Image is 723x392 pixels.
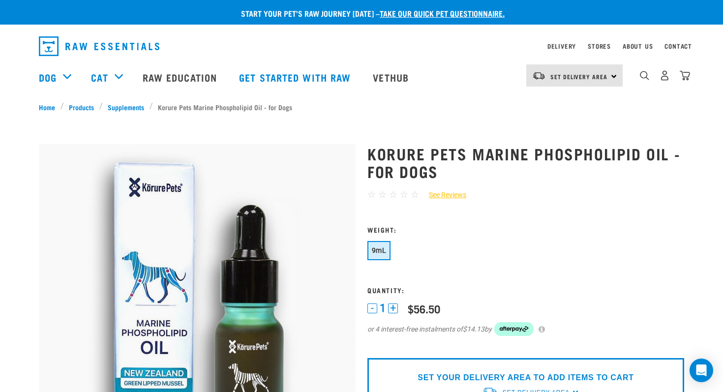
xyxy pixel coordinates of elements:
a: Contact [664,44,692,48]
img: Afterpay [494,322,534,336]
img: home-icon-1@2x.png [640,71,649,80]
span: Set Delivery Area [550,75,607,78]
img: home-icon@2x.png [680,70,690,81]
div: $56.50 [408,302,440,315]
div: Open Intercom Messenger [690,359,713,382]
span: ☆ [400,189,408,200]
p: SET YOUR DELIVERY AREA TO ADD ITEMS TO CART [418,372,633,384]
a: Raw Education [133,58,229,97]
span: 9mL [372,246,386,254]
h3: Weight: [367,226,684,233]
button: - [367,303,377,313]
span: ☆ [389,189,397,200]
img: user.png [660,70,670,81]
span: ☆ [367,189,376,200]
span: ☆ [411,189,419,200]
a: Home [39,102,60,112]
a: Stores [588,44,611,48]
a: Get started with Raw [229,58,363,97]
a: Supplements [103,102,150,112]
a: Cat [91,70,108,85]
h1: Korure Pets Marine Phospholipid Oil - for Dogs [367,145,684,180]
span: $14.13 [463,324,484,334]
span: ☆ [378,189,387,200]
nav: breadcrumbs [39,102,684,112]
a: Vethub [363,58,421,97]
nav: dropdown navigation [31,32,692,60]
span: 1 [380,303,386,313]
a: See Reviews [419,190,466,200]
div: or 4 interest-free instalments of by [367,322,684,336]
a: About Us [623,44,653,48]
a: Dog [39,70,57,85]
img: Raw Essentials Logo [39,36,159,56]
button: 9mL [367,241,391,260]
h3: Quantity: [367,286,684,294]
a: Delivery [547,44,576,48]
a: take our quick pet questionnaire. [380,11,505,15]
img: van-moving.png [532,71,545,80]
button: + [388,303,398,313]
a: Products [64,102,99,112]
